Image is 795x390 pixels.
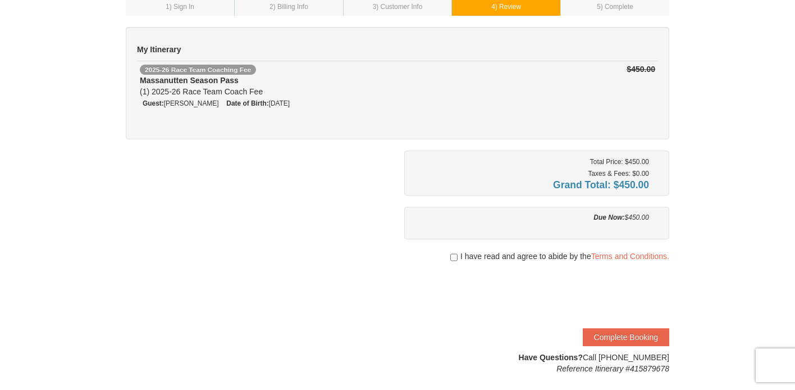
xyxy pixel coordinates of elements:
[491,3,521,11] small: 4
[140,75,474,97] div: (1) 2025-26 Race Team Coach Fee
[140,65,256,75] span: 2025-26 Race Team Coaching Fee
[373,3,423,11] small: 3
[413,179,649,191] h4: Grand Total: $450.00
[273,3,308,11] span: ) Billing Info
[583,328,669,346] button: Complete Booking
[499,273,669,317] iframe: reCAPTCHA
[226,99,290,107] small: [DATE]
[376,3,422,11] span: ) Customer Info
[627,65,655,74] strike: $450.00
[166,3,194,11] small: 1
[593,214,624,221] strong: Due Now:
[495,3,521,11] span: ) Review
[143,99,218,107] small: [PERSON_NAME]
[590,158,649,166] small: Total Price: $450.00
[519,353,583,362] strong: Have Questions?
[404,352,669,374] div: Call [PHONE_NUMBER]
[143,99,164,107] strong: Guest:
[226,99,268,107] strong: Date of Birth:
[588,170,649,178] small: Taxes & Fees: $0.00
[601,3,633,11] span: ) Complete
[170,3,194,11] span: ) Sign In
[597,3,633,11] small: 5
[137,44,658,55] h5: My Itinerary
[460,251,669,262] span: I have read and agree to abide by the
[413,212,649,223] div: $450.00
[591,252,669,261] a: Terms and Conditions.
[556,364,669,373] em: Reference Itinerary #415879678
[140,76,239,85] strong: Massanutten Season Pass
[269,3,308,11] small: 2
